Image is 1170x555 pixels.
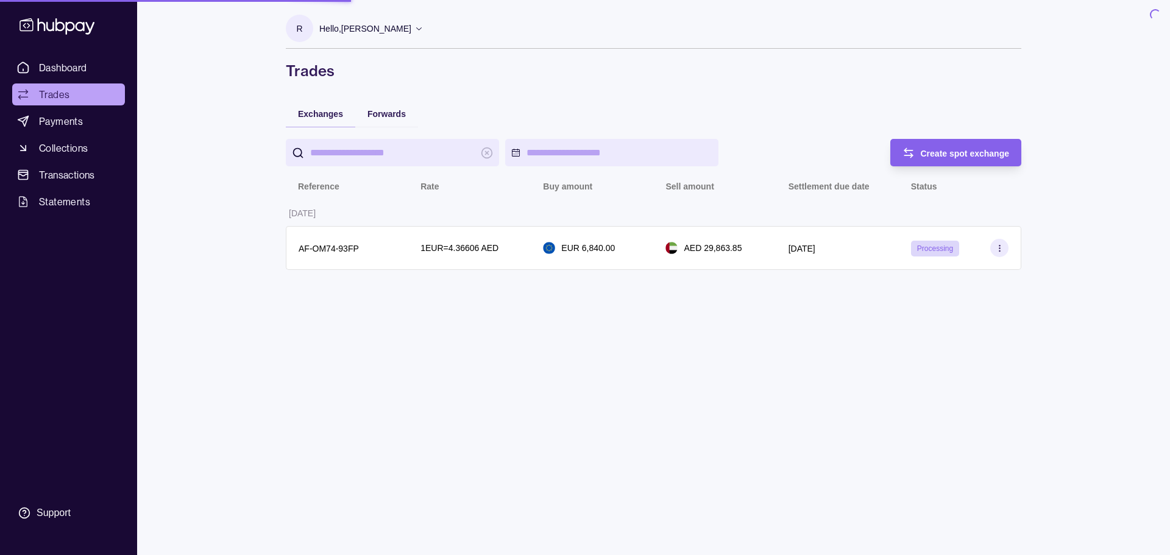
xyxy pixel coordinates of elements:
[37,506,71,520] div: Support
[665,182,714,191] p: Sell amount
[39,168,95,182] span: Transactions
[298,182,339,191] p: Reference
[420,241,498,255] p: 1 EUR = 4.36606 AED
[917,244,953,253] span: Processing
[12,191,125,213] a: Statements
[298,109,343,119] span: Exchanges
[12,110,125,132] a: Payments
[543,242,555,254] img: eu
[911,182,937,191] p: Status
[39,114,83,129] span: Payments
[310,139,475,166] input: search
[39,194,90,209] span: Statements
[665,242,678,254] img: ae
[561,241,615,255] p: EUR 6,840.00
[286,61,1021,80] h1: Trades
[299,244,359,253] p: AF-OM74-93FP
[12,164,125,186] a: Transactions
[289,208,316,218] p: [DATE]
[39,60,87,75] span: Dashboard
[12,500,125,526] a: Support
[39,141,88,155] span: Collections
[921,149,1010,158] span: Create spot exchange
[684,241,742,255] p: AED 29,863.85
[319,22,411,35] p: Hello, [PERSON_NAME]
[296,22,302,35] p: R
[890,139,1022,166] button: Create spot exchange
[420,182,439,191] p: Rate
[12,57,125,79] a: Dashboard
[543,182,592,191] p: Buy amount
[789,182,870,191] p: Settlement due date
[39,87,69,102] span: Trades
[367,109,406,119] span: Forwards
[789,244,815,253] p: [DATE]
[12,137,125,159] a: Collections
[12,83,125,105] a: Trades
